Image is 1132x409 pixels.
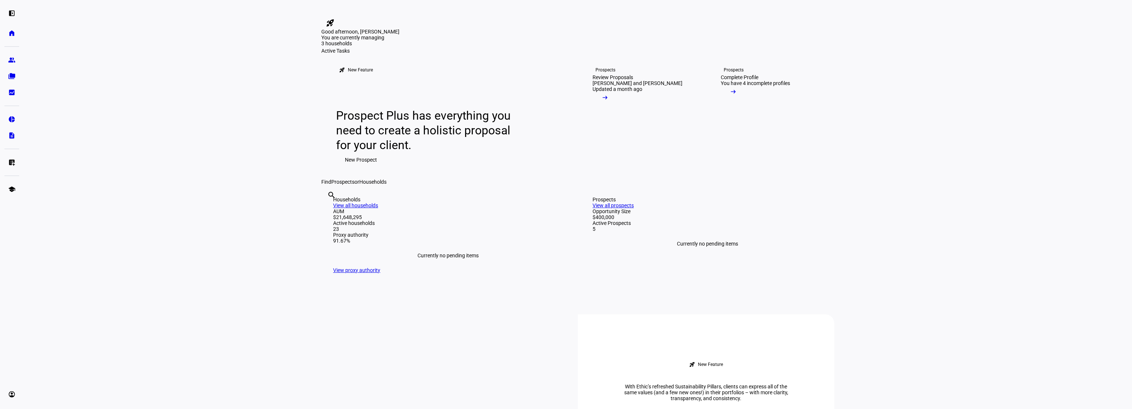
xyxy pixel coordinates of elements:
[321,179,834,185] div: Find or
[593,80,682,86] div: [PERSON_NAME] and [PERSON_NAME]
[8,56,15,64] eth-mat-symbol: group
[321,35,384,40] span: You are currently managing
[593,86,642,92] div: Updated a month ago
[339,67,345,73] mat-icon: rocket_launch
[8,391,15,398] eth-mat-symbol: account_circle
[593,214,822,220] div: $400,000
[593,74,633,80] div: Review Proposals
[593,202,634,208] a: View all prospects
[8,29,15,37] eth-mat-symbol: home
[721,74,758,80] div: Complete Profile
[724,67,744,73] div: Prospects
[595,67,615,73] div: Prospects
[327,201,329,209] input: Enter name of prospect or household
[593,208,822,214] div: Opportunity Size
[4,53,19,67] a: group
[730,88,737,95] mat-icon: arrow_right_alt
[321,40,395,48] div: 3 households
[593,232,822,255] div: Currently no pending items
[4,112,19,127] a: pie_chart
[326,18,335,27] mat-icon: rocket_launch
[327,191,336,200] mat-icon: search
[593,226,822,232] div: 5
[336,108,518,152] div: Prospect Plus has everything you need to create a holistic proposal for your client.
[333,267,380,273] a: View proxy authority
[333,214,563,220] div: $21,648,295
[333,226,563,232] div: 23
[4,26,19,40] a: home
[8,159,15,166] eth-mat-symbol: list_alt_add
[333,208,563,214] div: AUM
[593,197,822,202] div: Prospects
[331,179,354,185] span: Prospects
[8,116,15,123] eth-mat-symbol: pie_chart
[333,232,563,238] div: Proxy authority
[348,67,373,73] div: New Feature
[345,152,377,167] span: New Prospect
[333,244,563,267] div: Currently no pending items
[8,10,15,17] eth-mat-symbol: left_panel_open
[593,220,822,226] div: Active Prospects
[8,132,15,139] eth-mat-symbol: description
[336,152,386,167] button: New Prospect
[689,362,695,367] mat-icon: rocket_launch
[698,362,723,367] div: New Feature
[321,48,834,54] div: Active Tasks
[8,186,15,193] eth-mat-symbol: school
[333,197,563,202] div: Households
[614,384,798,401] div: With Ethic’s refreshed Sustainability Pillars, clients can express all of the same values (and a ...
[4,85,19,100] a: bid_landscape
[359,179,387,185] span: Households
[581,54,703,179] a: ProspectsReview Proposals[PERSON_NAME] and [PERSON_NAME]Updated a month ago
[4,69,19,84] a: folder_copy
[721,80,790,86] div: You have 4 incomplete profiles
[4,128,19,143] a: description
[601,94,609,101] mat-icon: arrow_right_alt
[333,238,563,244] div: 91.67%
[321,29,834,35] div: Good afternoon, [PERSON_NAME]
[8,89,15,96] eth-mat-symbol: bid_landscape
[333,220,563,226] div: Active households
[709,54,831,179] a: ProspectsComplete ProfileYou have 4 incomplete profiles
[333,202,378,208] a: View all households
[8,73,15,80] eth-mat-symbol: folder_copy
